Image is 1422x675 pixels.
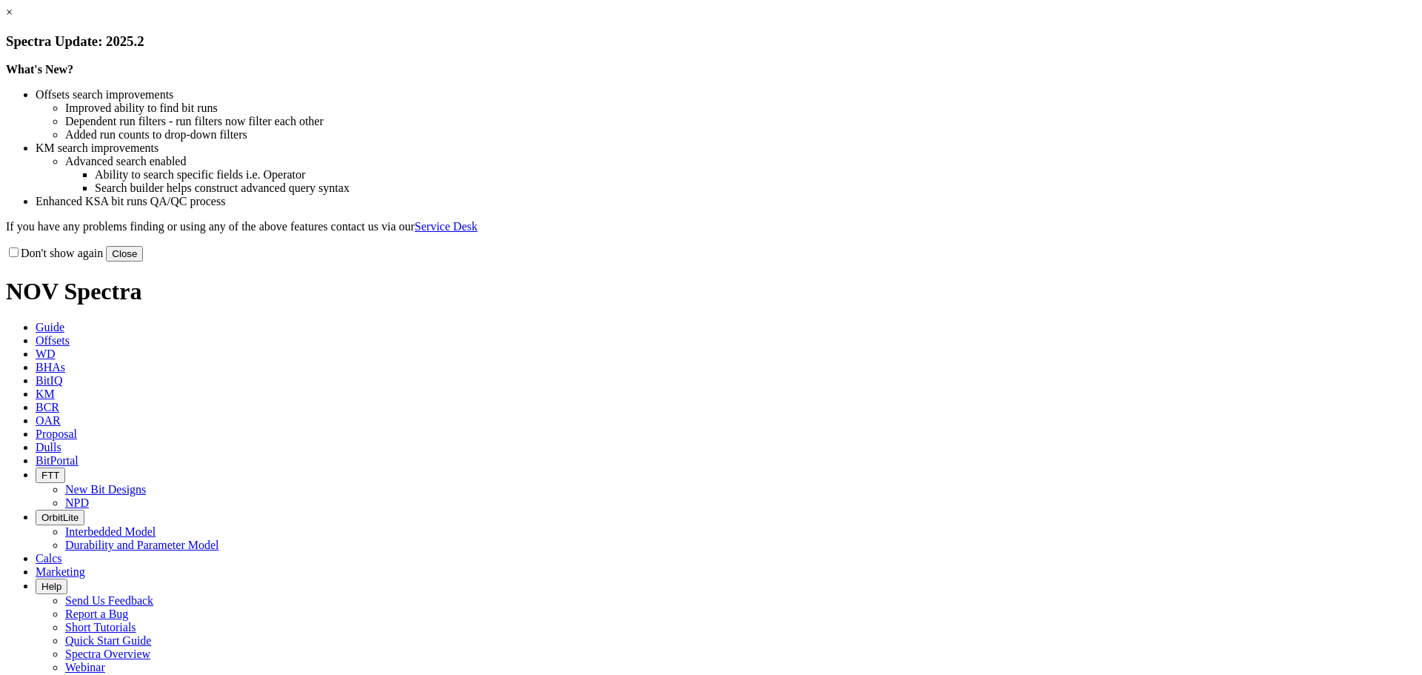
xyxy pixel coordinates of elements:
[65,539,219,551] a: Durability and Parameter Model
[41,581,61,592] span: Help
[36,388,55,400] span: KM
[36,414,61,427] span: OAR
[36,142,1416,155] li: KM search improvements
[36,88,1416,102] li: Offsets search improvements
[65,634,151,647] a: Quick Start Guide
[41,470,59,481] span: FTT
[65,608,128,620] a: Report a Bug
[65,661,105,674] a: Webinar
[36,552,62,565] span: Calcs
[36,321,64,333] span: Guide
[36,401,59,413] span: BCR
[36,195,1416,208] li: Enhanced KSA bit runs QA/QC process
[9,247,19,257] input: Don't show again
[65,128,1416,142] li: Added run counts to drop-down filters
[65,102,1416,115] li: Improved ability to find bit runs
[106,246,143,262] button: Close
[65,115,1416,128] li: Dependent run filters - run filters now filter each other
[65,155,1416,168] li: Advanced search enabled
[65,648,150,660] a: Spectra Overview
[36,565,85,578] span: Marketing
[95,168,1416,182] li: Ability to search specific fields i.e. Operator
[6,247,103,259] label: Don't show again
[65,621,136,634] a: Short Tutorials
[6,220,1416,233] p: If you have any problems finding or using any of the above features contact us via our
[36,454,79,467] span: BitPortal
[36,361,65,373] span: BHAs
[36,348,56,360] span: WD
[36,441,61,453] span: Dulls
[65,483,146,496] a: New Bit Designs
[36,374,62,387] span: BitIQ
[65,525,156,538] a: Interbedded Model
[6,6,13,19] a: ×
[65,496,89,509] a: NPD
[6,63,73,76] strong: What's New?
[36,334,70,347] span: Offsets
[415,220,478,233] a: Service Desk
[6,33,1416,50] h3: Spectra Update: 2025.2
[6,278,1416,305] h1: NOV Spectra
[95,182,1416,195] li: Search builder helps construct advanced query syntax
[41,512,79,523] span: OrbitLite
[65,594,153,607] a: Send Us Feedback
[36,428,77,440] span: Proposal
